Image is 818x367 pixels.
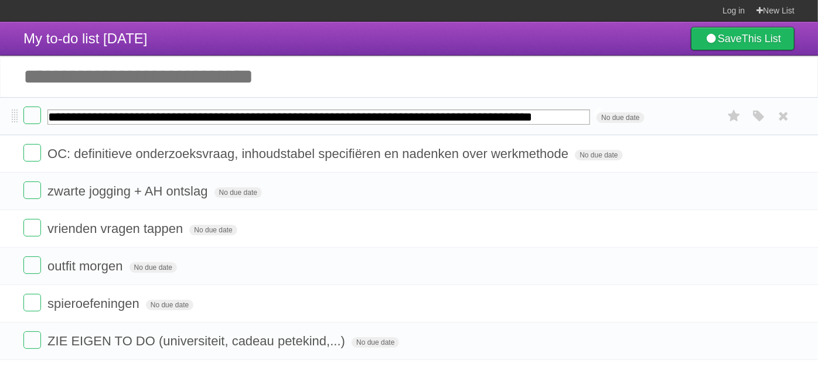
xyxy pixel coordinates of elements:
label: Done [23,331,41,349]
b: This List [742,33,781,44]
span: No due date [214,187,262,198]
span: ZIE EIGEN TO DO (universiteit, cadeau petekind,...) [47,334,348,348]
label: Done [23,294,41,311]
label: Done [23,256,41,274]
span: OC: definitieve onderzoeksvraag, inhoudstabel specifiëren en nadenken over werkmethode [47,146,571,161]
a: SaveThis List [691,27,795,50]
span: vrienden vragen tappen [47,221,186,236]
label: Done [23,144,41,162]
span: No due date [575,150,622,160]
span: zwarte jogging + AH ontslag [47,184,210,198]
span: outfit morgen [47,259,125,273]
span: No due date [129,262,177,273]
label: Done [23,219,41,236]
label: Star task [723,107,745,126]
span: No due date [597,112,644,123]
span: No due date [352,337,399,348]
span: My to-do list [DATE] [23,30,148,46]
span: No due date [146,300,193,310]
span: No due date [189,225,237,235]
label: Done [23,107,41,124]
span: spieroefeningen [47,296,142,311]
label: Done [23,181,41,199]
